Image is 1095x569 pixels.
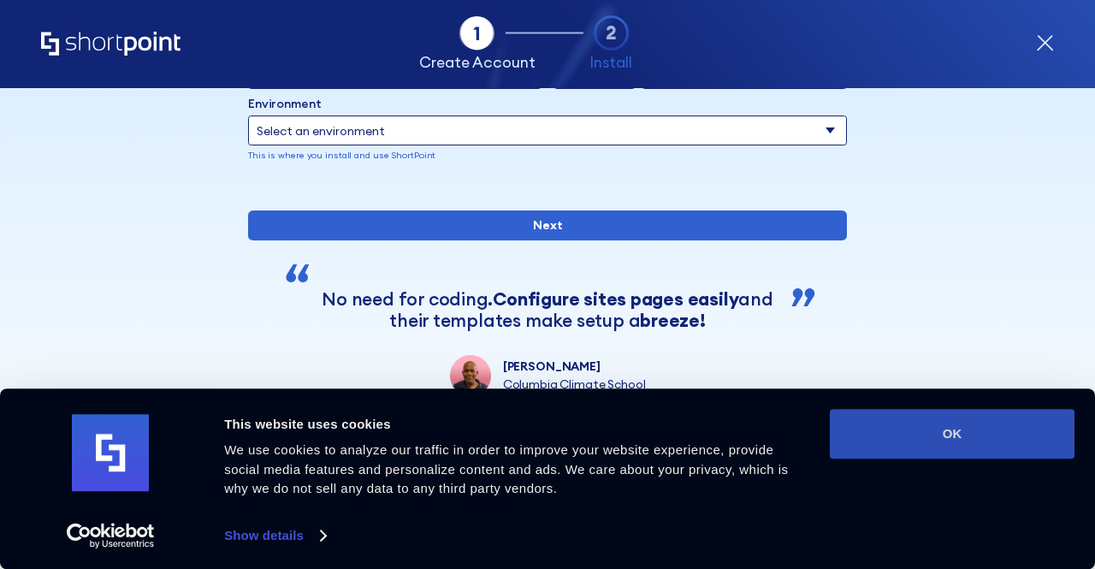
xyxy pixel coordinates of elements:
[36,523,186,548] a: Usercentrics Cookiebot - opens in a new window
[224,523,325,548] a: Show details
[72,415,149,492] img: logo
[224,442,788,495] span: We use cookies to analyze our traffic in order to improve your website experience, provide social...
[830,409,1074,459] button: OK
[224,414,810,435] div: This website uses cookies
